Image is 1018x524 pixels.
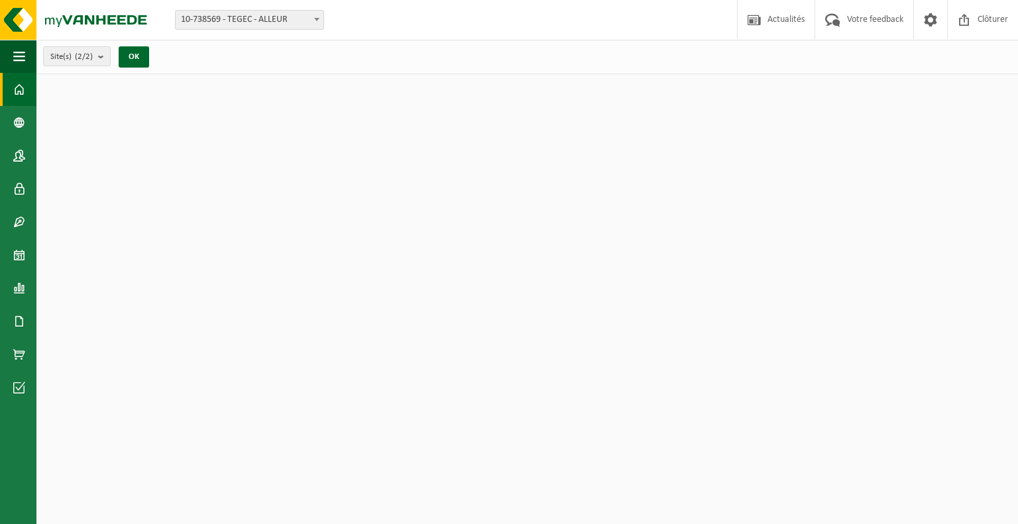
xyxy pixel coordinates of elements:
[75,52,93,61] count: (2/2)
[175,10,324,30] span: 10-738569 - TEGEC - ALLEUR
[119,46,149,68] button: OK
[43,46,111,66] button: Site(s)(2/2)
[176,11,323,29] span: 10-738569 - TEGEC - ALLEUR
[50,47,93,67] span: Site(s)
